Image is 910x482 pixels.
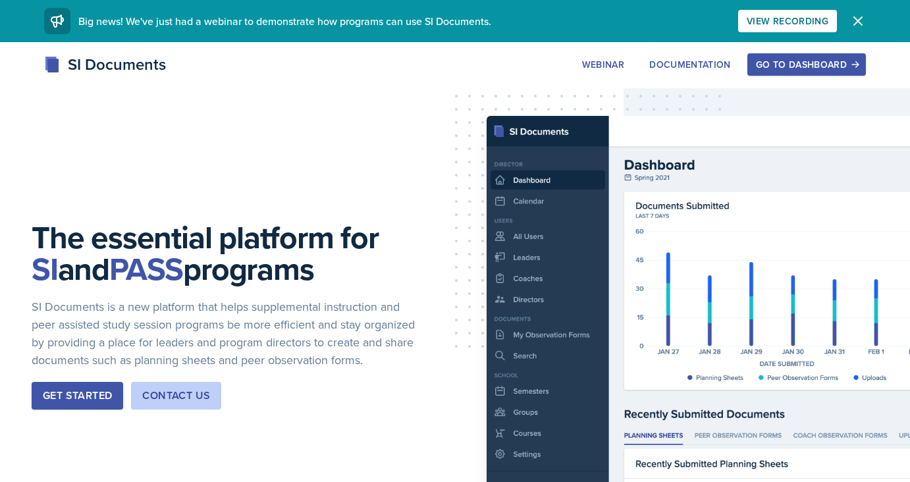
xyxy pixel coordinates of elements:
[574,53,633,76] button: Webinar
[756,59,857,70] div: Go to Dashboard
[582,59,624,70] div: Webinar
[747,16,828,26] div: View Recording
[142,388,210,404] div: Contact Us
[78,14,491,28] span: Big news! We've just had a webinar to demonstrate how programs can use SI Documents.
[44,53,166,76] div: SI Documents
[649,59,731,70] div: Documentation
[43,388,112,404] div: Get Started
[738,10,837,32] button: View Recording
[131,382,221,410] button: Contact Us
[641,53,739,76] button: Documentation
[747,53,866,76] button: Go to Dashboard
[32,382,123,410] button: Get Started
